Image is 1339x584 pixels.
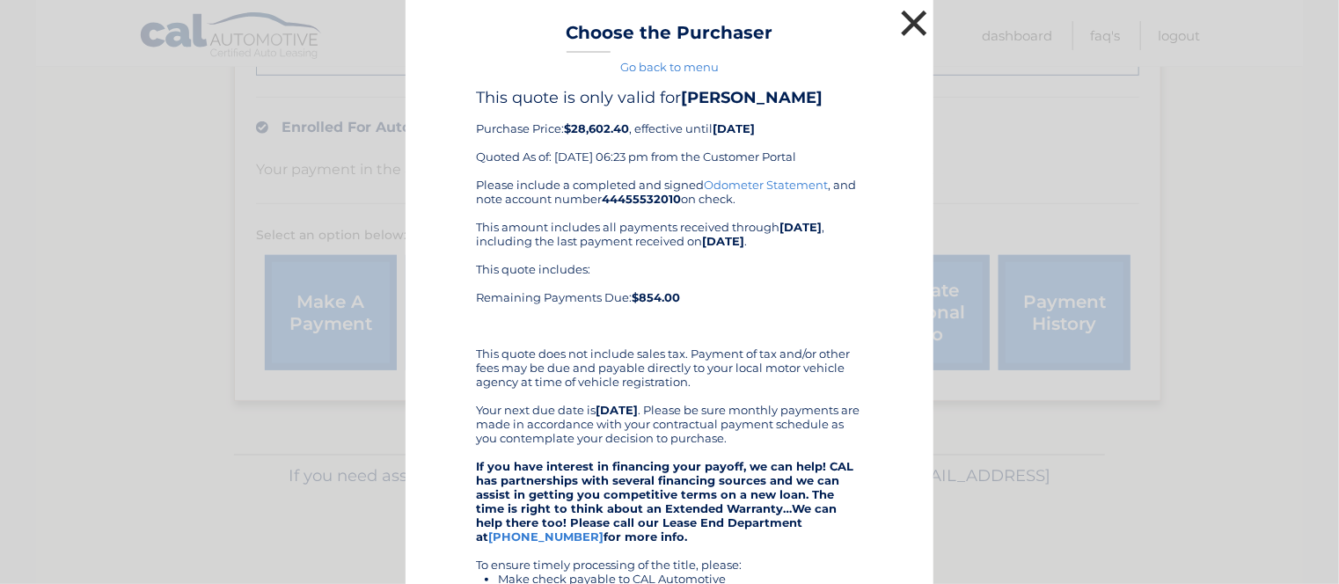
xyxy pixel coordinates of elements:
h3: Choose the Purchaser [567,22,773,53]
button: × [896,5,932,40]
b: [DATE] [779,220,822,234]
strong: If you have interest in financing your payoff, we can help! CAL has partnerships with several fin... [476,459,853,544]
div: Purchase Price: , effective until Quoted As of: [DATE] 06:23 pm from the Customer Portal [476,88,863,178]
b: $854.00 [632,290,680,304]
b: [DATE] [596,403,638,417]
div: This quote includes: Remaining Payments Due: [476,262,863,332]
b: [DATE] [713,121,755,135]
b: 44455532010 [602,192,681,206]
b: [DATE] [702,234,744,248]
a: Odometer Statement [704,178,828,192]
a: Go back to menu [620,60,719,74]
a: [PHONE_NUMBER] [488,529,604,544]
b: [PERSON_NAME] [681,88,823,107]
h4: This quote is only valid for [476,88,863,107]
b: $28,602.40 [564,121,629,135]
